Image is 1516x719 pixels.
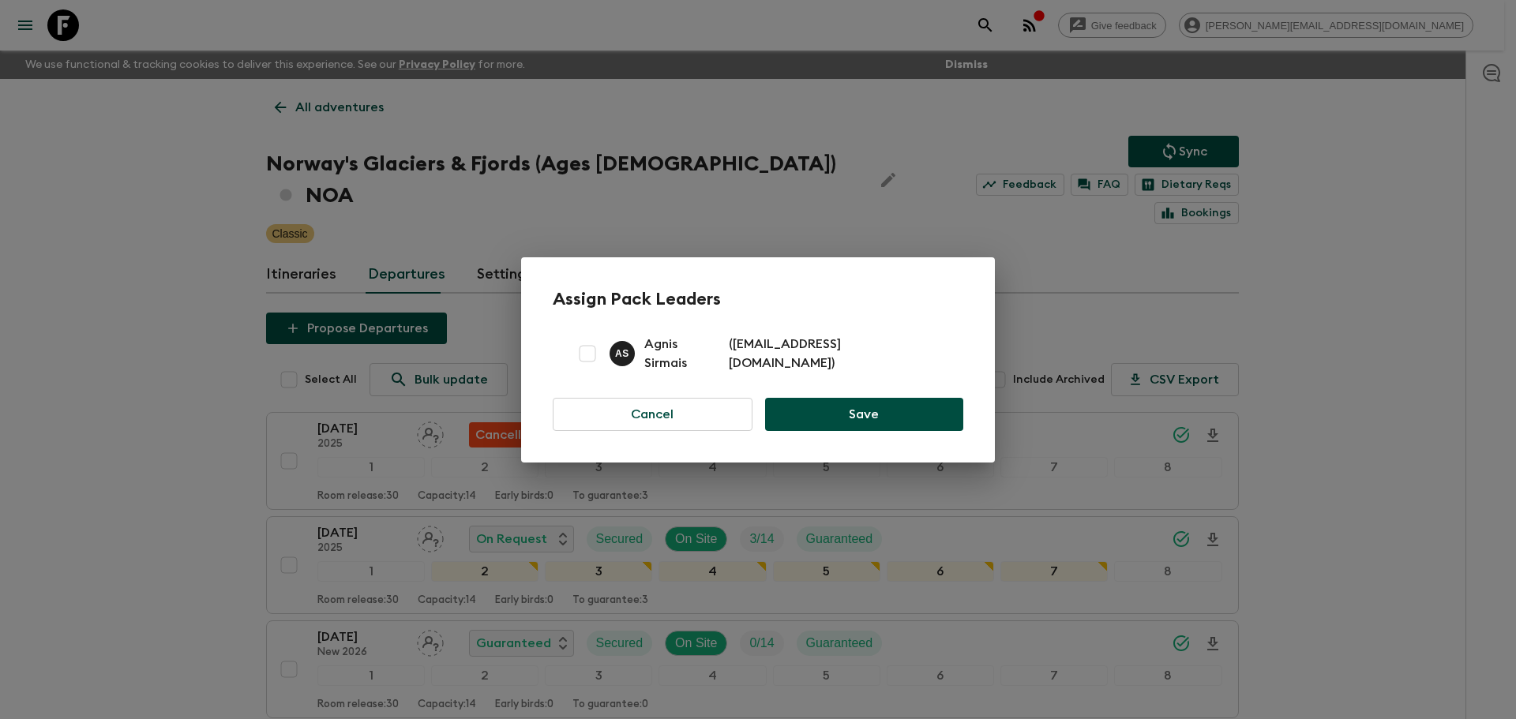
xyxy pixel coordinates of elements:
button: Cancel [553,398,752,431]
p: Agnis Sirmais [644,335,722,373]
h2: Assign Pack Leaders [553,289,963,309]
p: ( [EMAIL_ADDRESS][DOMAIN_NAME] ) [729,335,944,373]
button: Save [765,398,963,431]
p: A S [615,347,629,360]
